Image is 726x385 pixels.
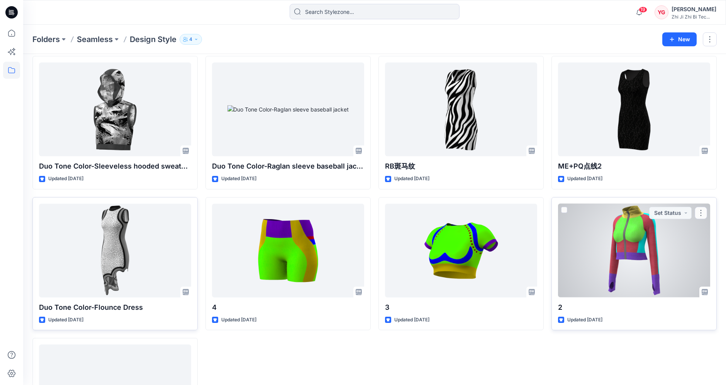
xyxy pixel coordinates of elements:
[32,34,60,45] a: Folders
[212,161,364,172] p: Duo Tone Color-Raglan sleeve baseball jacket
[672,5,716,14] div: [PERSON_NAME]
[639,7,647,13] span: 19
[558,204,710,297] a: 2
[39,302,191,313] p: Duo Tone Color-Flounce Dress
[394,175,429,183] p: Updated [DATE]
[558,161,710,172] p: ME+PQ点线2
[558,302,710,313] p: 2
[48,316,83,324] p: Updated [DATE]
[290,4,460,19] input: Search Stylezone…
[662,32,697,46] button: New
[212,204,364,297] a: 4
[180,34,202,45] button: 4
[77,34,113,45] a: Seamless
[212,62,364,156] a: Duo Tone Color-Raglan sleeve baseball jacket
[39,204,191,297] a: Duo Tone Color-Flounce Dress
[212,302,364,313] p: 4
[130,34,176,45] p: Design Style
[385,62,537,156] a: RB斑马纹
[567,316,602,324] p: Updated [DATE]
[39,161,191,172] p: Duo Tone Color-Sleeveless hooded sweatshirt
[394,316,429,324] p: Updated [DATE]
[189,35,192,44] p: 4
[567,175,602,183] p: Updated [DATE]
[385,302,537,313] p: 3
[48,175,83,183] p: Updated [DATE]
[385,204,537,297] a: 3
[221,316,256,324] p: Updated [DATE]
[39,62,191,156] a: Duo Tone Color-Sleeveless hooded sweatshirt
[221,175,256,183] p: Updated [DATE]
[655,5,668,19] div: YG
[672,14,716,20] div: Zhi Ji Zhi Bi Tec...
[558,62,710,156] a: ME+PQ点线2
[385,161,537,172] p: RB斑马纹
